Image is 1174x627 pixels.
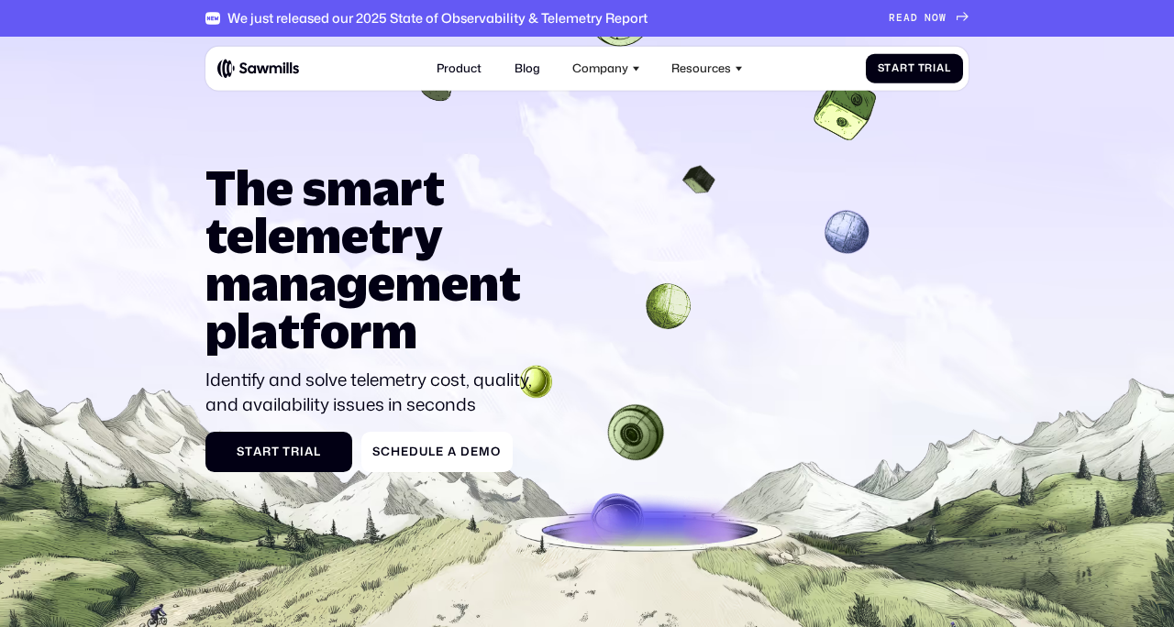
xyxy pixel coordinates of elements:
[300,445,305,458] span: i
[314,445,321,458] span: l
[908,62,915,74] span: t
[436,445,444,458] span: e
[896,12,903,24] span: E
[918,62,925,74] span: T
[237,445,245,458] span: S
[563,52,648,84] div: Company
[471,445,479,458] span: e
[419,445,428,458] span: u
[889,12,896,24] span: R
[205,432,352,472] a: StartTrial
[282,445,291,458] span: T
[205,368,546,417] p: Identify and solve telemetry cost, quality, and availability issues in seconds
[572,61,628,75] div: Company
[409,445,419,458] span: d
[925,62,933,74] span: r
[671,61,731,75] div: Resources
[505,52,548,84] a: Blog
[253,445,262,458] span: a
[903,12,911,24] span: A
[401,445,409,458] span: e
[933,62,936,74] span: i
[245,445,253,458] span: t
[262,445,271,458] span: r
[945,62,951,74] span: l
[884,62,892,74] span: t
[892,62,900,74] span: a
[448,445,457,458] span: a
[391,445,401,458] span: h
[227,10,648,26] div: We just released our 2025 State of Observability & Telemetry Report
[428,52,491,84] a: Product
[460,445,471,458] span: D
[291,445,300,458] span: r
[663,52,752,84] div: Resources
[428,445,436,458] span: l
[878,62,885,74] span: S
[889,12,969,24] a: READNOW
[491,445,501,458] span: o
[372,445,381,458] span: S
[939,12,947,24] span: W
[932,12,939,24] span: O
[479,445,491,458] span: m
[361,432,513,472] a: ScheduleaDemo
[271,445,280,458] span: t
[911,12,918,24] span: D
[925,12,932,24] span: N
[866,53,963,83] a: StartTrial
[936,62,945,74] span: a
[381,445,391,458] span: c
[305,445,314,458] span: a
[205,164,546,354] h1: The smart telemetry management platform
[900,62,908,74] span: r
